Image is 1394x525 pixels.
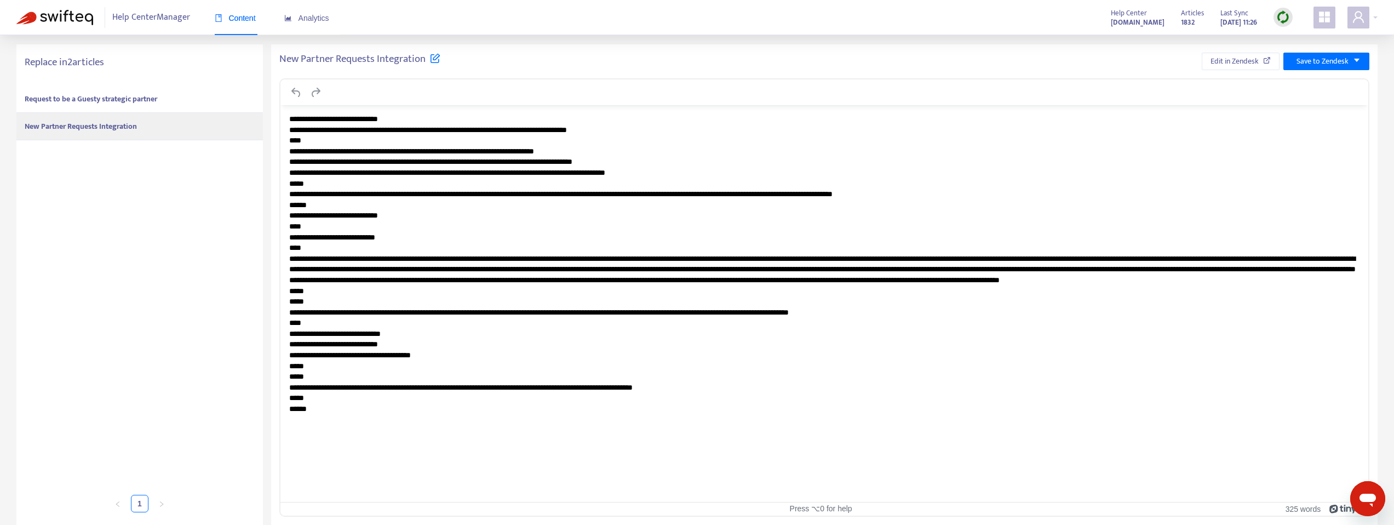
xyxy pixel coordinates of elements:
button: Undo [287,85,306,100]
button: 325 words [1286,504,1321,513]
strong: 1832 [1181,16,1195,28]
span: Help Center [1111,7,1147,19]
span: left [114,501,121,507]
span: book [215,14,222,22]
li: Next Page [153,495,170,512]
span: right [158,501,165,507]
span: Edit in Zendesk [1211,55,1259,67]
span: Content [215,14,256,22]
span: area-chart [284,14,292,22]
h5: New Partner Requests Integration [279,53,440,66]
span: Last Sync [1220,7,1248,19]
iframe: Button to launch messaging window [1350,481,1385,516]
strong: [DATE] 11:26 [1220,16,1257,28]
button: right [153,495,170,512]
button: Save to Zendeskcaret-down [1283,53,1369,70]
iframe: Rich Text Area [280,105,1368,502]
a: [DOMAIN_NAME] [1111,16,1164,28]
h5: Replace in 2 articles [25,56,255,69]
span: Articles [1181,7,1204,19]
span: user [1352,10,1365,24]
li: Previous Page [109,495,127,512]
button: Edit in Zendesk [1202,53,1280,70]
button: left [109,495,127,512]
strong: Request to be a Guesty strategic partner [25,93,157,105]
span: Help Center Manager [112,7,190,28]
a: 1 [131,495,148,512]
img: Swifteq [16,10,93,25]
button: Redo [306,85,325,100]
a: Powered by Tiny [1329,504,1357,513]
span: Analytics [284,14,329,22]
span: Save to Zendesk [1297,55,1349,67]
img: sync.dc5367851b00ba804db3.png [1276,10,1290,24]
span: appstore [1318,10,1331,24]
div: Press ⌥0 for help [642,504,999,513]
span: caret-down [1353,56,1361,64]
strong: New Partner Requests Integration [25,120,137,133]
